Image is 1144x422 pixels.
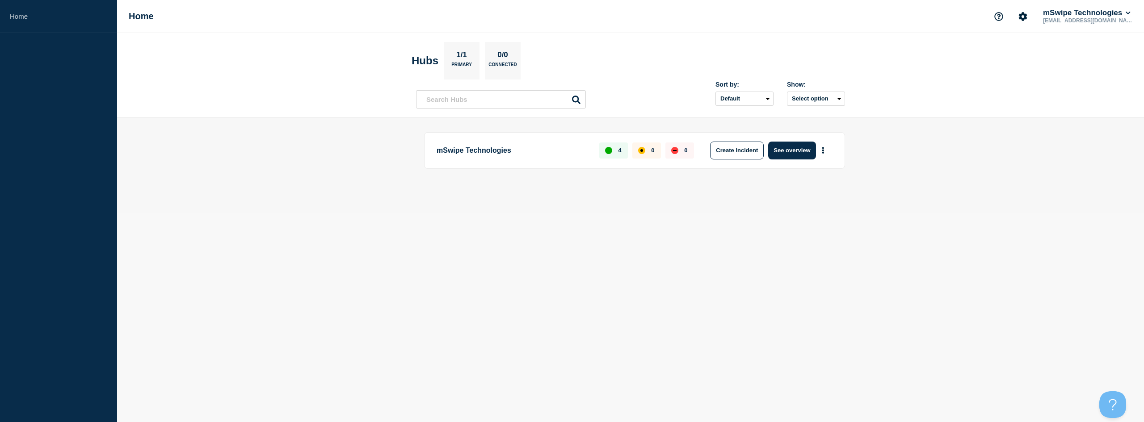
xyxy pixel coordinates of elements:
button: Support [989,7,1008,26]
p: Connected [488,62,517,71]
p: Primary [451,62,472,71]
div: down [671,147,678,154]
p: mSwipe Technologies [437,142,589,159]
h2: Hubs [412,54,438,67]
input: Search Hubs [416,90,586,109]
div: Sort by: [715,81,774,88]
p: 0 [684,147,687,154]
button: Create incident [710,142,764,159]
iframe: Help Scout Beacon - Open [1099,391,1126,418]
p: [EMAIL_ADDRESS][DOMAIN_NAME] [1041,17,1134,24]
h1: Home [129,11,154,21]
button: See overview [768,142,816,159]
button: More actions [817,142,829,159]
button: mSwipe Technologies [1041,8,1132,17]
select: Sort by [715,92,774,106]
p: 4 [618,147,621,154]
div: Show: [787,81,845,88]
p: 0/0 [494,50,512,62]
button: Select option [787,92,845,106]
button: Account settings [1014,7,1032,26]
div: affected [638,147,645,154]
p: 1/1 [453,50,471,62]
p: 0 [651,147,654,154]
div: up [605,147,612,154]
